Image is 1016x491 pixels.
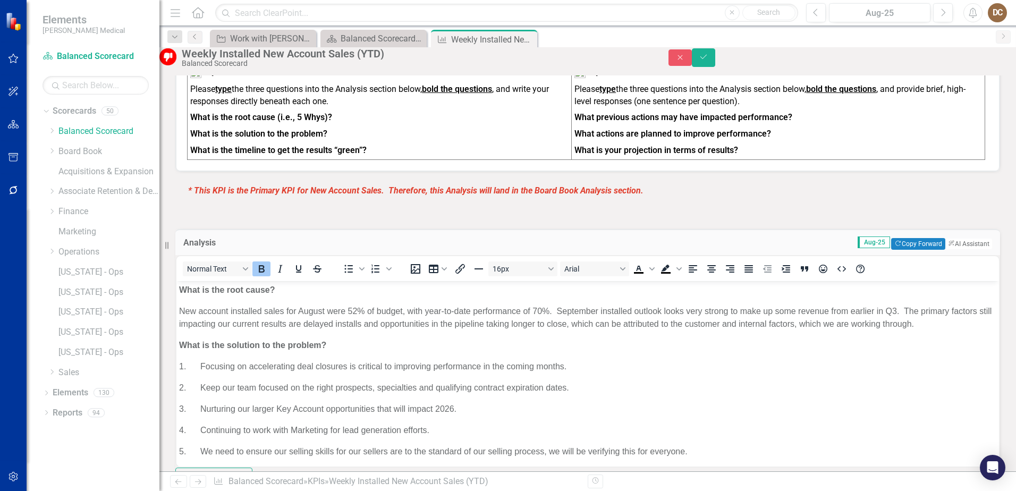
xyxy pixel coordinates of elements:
[323,32,424,45] a: Balanced Scorecard Welcome Page
[213,476,580,488] div: » »
[795,261,814,276] button: Blockquote
[58,206,159,218] a: Finance
[58,286,159,299] a: [US_STATE] - Ops
[451,261,469,276] button: Insert/edit link
[407,261,425,276] button: Insert image
[215,84,232,94] span: type
[574,145,738,155] strong: What is your projection in terms of results?
[187,265,239,273] span: Normal Text
[94,388,114,397] div: 130
[101,107,118,116] div: 50
[858,236,890,248] span: Aug-25
[574,129,771,139] strong: What actions are planned to improve performance?
[230,32,314,45] div: Work with [PERSON_NAME] weekly on his direction and focus with his team, hold him accountable to ...
[980,455,1005,480] div: Open Intercom Messenger
[702,261,721,276] button: Align center
[564,265,616,273] span: Arial
[58,166,159,178] a: Acquisitions & Expansion
[891,238,945,250] button: Copy Forward
[367,261,393,276] div: Numbered list
[252,261,270,276] button: Bold
[851,261,869,276] button: Help
[58,125,159,138] a: Balanced Scorecard
[183,238,341,248] h3: Analysis
[740,261,758,276] button: Justify
[58,185,159,198] a: Associate Retention & Development
[833,261,851,276] button: HTML Editor
[58,326,159,338] a: [US_STATE] - Ops
[572,61,985,159] td: To enrich screen reader interactions, please activate Accessibility in Grammarly extension settings
[493,265,545,273] span: 16px
[574,112,792,122] strong: What previous actions may have impacted performance?
[58,146,159,158] a: Board Book
[806,84,876,94] span: bold the questions
[574,83,982,110] p: Please the three questions into the Analysis section below, , and provide brief, high-level respo...
[758,261,776,276] button: Decrease indent
[159,48,176,65] img: Below Target
[190,129,327,139] strong: What is the solution to the problem?
[308,261,326,276] button: Strikethrough
[341,32,424,45] div: Balanced Scorecard Welcome Page
[757,8,780,16] span: Search
[58,226,159,238] a: Marketing
[340,261,366,276] div: Bullet list
[721,261,739,276] button: Align right
[657,261,683,276] div: Background color Black
[188,61,572,159] td: To enrich screen reader interactions, please activate Accessibility in Grammarly extension settings
[5,12,24,31] img: ClearPoint Strategy
[43,13,125,26] span: Elements
[833,7,927,20] div: Aug-25
[425,261,451,276] button: Table
[88,408,105,417] div: 94
[814,261,832,276] button: Emojis
[470,261,488,276] button: Horizontal line
[58,306,159,318] a: [US_STATE] - Ops
[213,32,314,45] a: Work with [PERSON_NAME] weekly on his direction and focus with his team, hold him accountable to ...
[560,261,629,276] button: Font Arial
[945,239,992,249] button: AI Assistant
[58,246,159,258] a: Operations
[190,83,569,110] p: Please the three questions into the Analysis section below, , and write your responses directly b...
[829,3,930,22] button: Aug-25
[599,84,616,94] span: type
[58,346,159,359] a: [US_STATE] - Ops
[215,4,798,22] input: Search ClearPoint...
[451,33,535,46] div: Weekly Installed New Account Sales (YTD)
[58,266,159,278] a: [US_STATE] - Ops
[742,5,795,20] button: Search
[988,3,1007,22] button: DC
[228,476,303,486] a: Balanced Scorecard
[183,261,252,276] button: Block Normal Text
[190,112,332,122] strong: What is the root cause (i.e., 5 Whys)?
[53,407,82,419] a: Reports
[308,476,325,486] a: KPIs
[271,261,289,276] button: Italic
[182,60,647,67] div: Balanced Scorecard
[630,261,656,276] div: Text color Black
[290,261,308,276] button: Underline
[182,48,647,60] div: Weekly Installed New Account Sales (YTD)
[53,387,88,399] a: Elements
[188,185,644,196] span: * This KPI is the Primary KPI for New Account Sales. Therefore, this Analysis will land in the Bo...
[684,261,702,276] button: Align left
[43,76,149,95] input: Search Below...
[190,145,367,155] strong: What is the timeline to get the results “green”?
[329,476,488,486] div: Weekly Installed New Account Sales (YTD)
[175,468,252,486] button: Switch to old editor
[43,26,125,35] small: [PERSON_NAME] Medical
[43,50,149,63] a: Balanced Scorecard
[488,261,557,276] button: Font size 16px
[777,261,795,276] button: Increase indent
[176,281,999,467] iframe: Rich Text Area
[58,367,159,379] a: Sales
[422,84,492,94] span: bold the questions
